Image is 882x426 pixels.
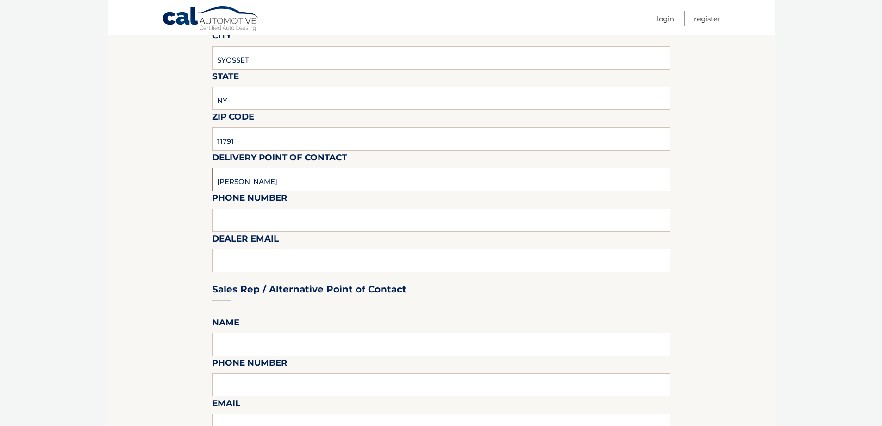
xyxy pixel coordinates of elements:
label: Dealer Email [212,232,279,249]
label: Name [212,316,239,333]
label: Email [212,396,240,413]
label: Zip Code [212,110,254,127]
label: State [212,70,239,87]
a: Cal Automotive [162,6,259,33]
a: Login [657,11,674,26]
label: Phone Number [212,191,288,208]
label: City [212,29,231,46]
label: Delivery Point of Contact [212,151,347,168]
label: Phone Number [212,356,288,373]
h3: Sales Rep / Alternative Point of Contact [212,284,407,295]
a: Register [694,11,720,26]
